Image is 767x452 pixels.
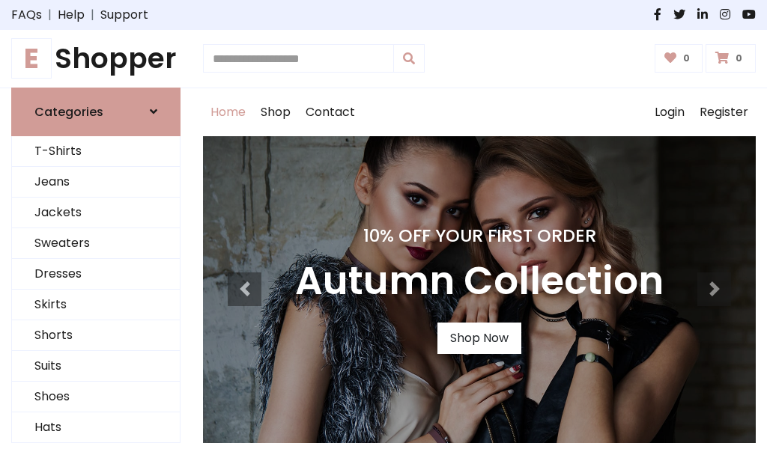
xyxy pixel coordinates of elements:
[295,258,664,305] h3: Autumn Collection
[12,167,180,198] a: Jeans
[437,323,521,354] a: Shop Now
[706,44,756,73] a: 0
[298,88,363,136] a: Contact
[11,38,52,79] span: E
[12,351,180,382] a: Suits
[58,6,85,24] a: Help
[295,225,664,246] h4: 10% Off Your First Order
[12,136,180,167] a: T-Shirts
[732,52,746,65] span: 0
[679,52,694,65] span: 0
[11,6,42,24] a: FAQs
[12,320,180,351] a: Shorts
[11,42,181,76] h1: Shopper
[692,88,756,136] a: Register
[100,6,148,24] a: Support
[203,88,253,136] a: Home
[42,6,58,24] span: |
[85,6,100,24] span: |
[12,228,180,259] a: Sweaters
[12,259,180,290] a: Dresses
[12,198,180,228] a: Jackets
[12,412,180,443] a: Hats
[12,290,180,320] a: Skirts
[655,44,703,73] a: 0
[253,88,298,136] a: Shop
[647,88,692,136] a: Login
[11,42,181,76] a: EShopper
[34,105,103,119] h6: Categories
[11,88,181,136] a: Categories
[12,382,180,412] a: Shoes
